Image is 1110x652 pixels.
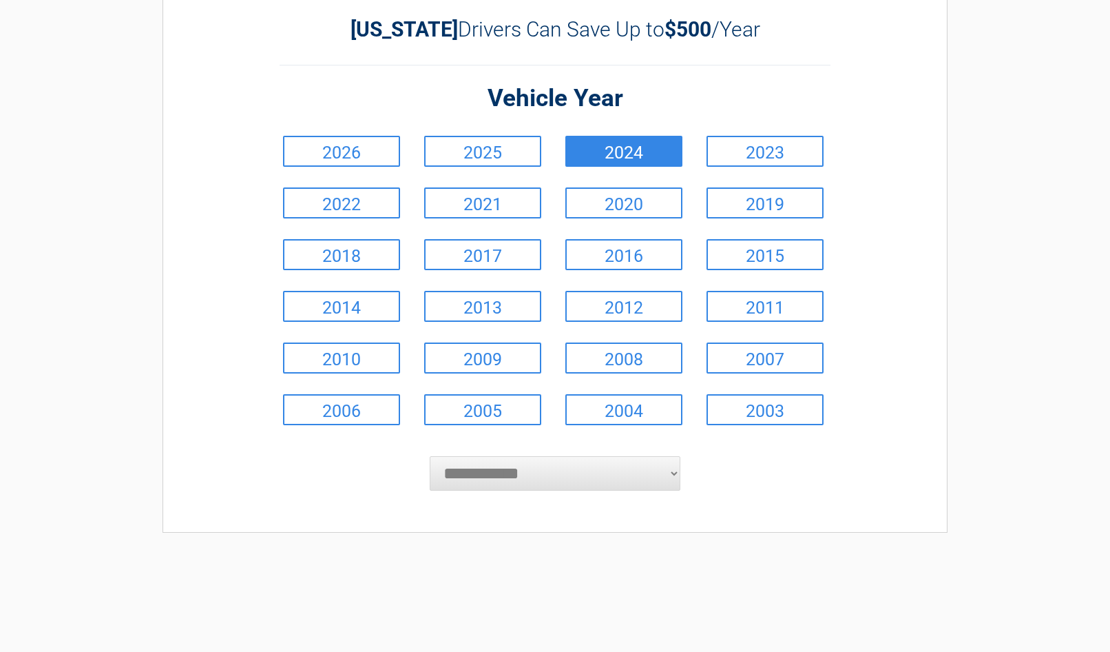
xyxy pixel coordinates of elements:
a: 2021 [424,187,541,218]
b: [US_STATE] [350,17,458,41]
a: 2008 [565,343,682,374]
h2: Drivers Can Save Up to /Year [280,17,830,41]
a: 2018 [283,239,400,270]
a: 2003 [706,394,824,425]
a: 2024 [565,136,682,167]
a: 2012 [565,291,682,322]
a: 2023 [706,136,824,167]
a: 2005 [424,394,541,425]
a: 2010 [283,343,400,374]
h2: Vehicle Year [280,83,830,115]
a: 2017 [424,239,541,270]
a: 2016 [565,239,682,270]
a: 2014 [283,291,400,322]
a: 2026 [283,136,400,167]
a: 2007 [706,343,824,374]
a: 2011 [706,291,824,322]
a: 2025 [424,136,541,167]
a: 2006 [283,394,400,425]
a: 2013 [424,291,541,322]
a: 2019 [706,187,824,218]
a: 2015 [706,239,824,270]
a: 2004 [565,394,682,425]
a: 2022 [283,187,400,218]
b: $500 [664,17,711,41]
a: 2009 [424,343,541,374]
a: 2020 [565,187,682,218]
